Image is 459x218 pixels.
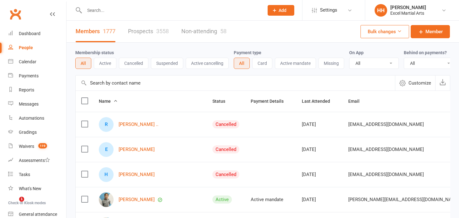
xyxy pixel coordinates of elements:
[19,144,34,149] div: Waivers
[19,158,50,163] div: Assessments
[8,27,66,41] a: Dashboard
[275,58,316,69] button: Active mandate
[8,153,66,168] a: Assessments
[252,58,272,69] button: Card
[375,4,387,17] div: HH
[119,58,148,69] button: Cancelled
[212,170,239,179] div: Cancelled
[234,58,250,69] button: All
[19,197,24,202] span: 1
[360,25,409,38] button: Bulk changes
[19,101,39,106] div: Messages
[19,116,44,121] div: Automations
[8,83,66,97] a: Reports
[83,6,259,15] input: Search...
[8,139,66,153] a: Waivers 119
[251,197,291,202] div: Active mandate
[128,21,169,42] a: Prospects3558
[268,5,294,16] button: Add
[181,21,227,42] a: Non-attending58
[8,97,66,111] a: Messages
[318,58,344,69] button: Missing
[19,31,40,36] div: Dashboard
[212,145,239,153] div: Cancelled
[302,122,337,127] div: [DATE]
[19,59,36,64] div: Calendar
[119,197,155,202] a: [PERSON_NAME]
[349,50,364,55] label: On App
[220,28,227,34] div: 58
[19,212,57,217] div: General attendance
[348,97,366,105] button: Email
[99,167,114,182] div: Helena
[99,192,114,207] img: Sonny
[99,117,114,132] div: Raphael
[302,97,337,105] button: Last Attended
[212,195,232,204] div: Active
[8,69,66,83] a: Payments
[8,111,66,125] a: Automations
[8,41,66,55] a: People
[302,197,337,202] div: [DATE]
[151,58,183,69] button: Suspended
[19,87,34,92] div: Reports
[8,55,66,69] a: Calendar
[404,50,447,55] label: Behind on payments?
[19,186,41,191] div: What's New
[119,147,155,152] a: [PERSON_NAME]
[19,172,30,177] div: Tasks
[302,172,337,177] div: [DATE]
[8,168,66,182] a: Tasks
[279,8,286,13] span: Add
[348,118,424,130] span: [EMAIL_ADDRESS][DOMAIN_NAME]
[119,122,158,127] a: [PERSON_NAME] ..
[76,75,395,91] input: Search by contact name
[212,120,239,128] div: Cancelled
[6,197,21,212] iframe: Intercom live chat
[212,97,232,105] button: Status
[94,58,116,69] button: Active
[8,6,23,22] a: Clubworx
[99,99,118,104] span: Name
[212,99,232,104] span: Status
[103,28,115,34] div: 1777
[411,25,450,38] a: Member
[395,75,435,91] button: Customize
[390,10,426,16] div: Excel Martial Arts
[251,99,291,104] span: Payment Details
[348,99,366,104] span: Email
[99,142,114,157] div: Ebrahim
[302,147,337,152] div: [DATE]
[99,97,118,105] button: Name
[390,5,426,10] div: [PERSON_NAME]
[19,45,33,50] div: People
[19,73,39,78] div: Payments
[234,50,261,55] label: Payment type
[75,50,114,55] label: Membership status
[156,28,169,34] div: 3558
[348,169,424,180] span: [EMAIL_ADDRESS][DOMAIN_NAME]
[8,125,66,139] a: Gradings
[320,3,337,17] span: Settings
[38,143,47,148] span: 119
[408,79,431,87] span: Customize
[19,130,37,135] div: Gradings
[251,97,291,105] button: Payment Details
[186,58,229,69] button: Active cancelling
[76,21,115,42] a: Members1777
[75,58,91,69] button: All
[425,28,443,35] span: Member
[8,182,66,196] a: What's New
[302,99,337,104] span: Last Attended
[119,172,155,177] a: [PERSON_NAME]
[348,143,424,155] span: [EMAIL_ADDRESS][DOMAIN_NAME]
